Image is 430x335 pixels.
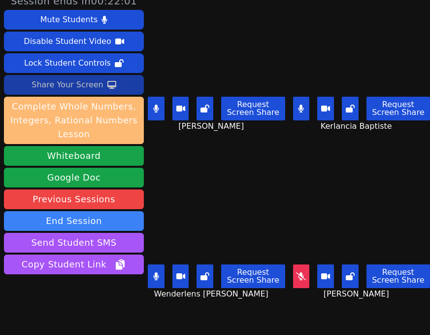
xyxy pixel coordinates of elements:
[4,255,144,274] button: Copy Student Link
[4,32,144,51] button: Disable Student Video
[4,53,144,73] button: Lock Student Controls
[366,264,430,288] button: Request Screen Share
[4,168,144,187] a: Google Doc
[4,189,144,209] a: Previous Sessions
[178,120,246,132] span: [PERSON_NAME]
[4,233,144,253] button: Send Student SMS
[4,97,144,144] button: Complete Whole Numbers, Integers, Rational Numbers Lesson
[4,10,144,30] button: Mute Students
[221,264,285,288] button: Request Screen Share
[24,34,111,49] div: Disable Student Video
[22,258,126,271] span: Copy Student Link
[4,146,144,166] button: Whiteboard
[4,75,144,95] button: Share Your Screen
[324,288,392,300] span: [PERSON_NAME]
[366,97,430,120] button: Request Screen Share
[32,77,103,93] div: Share Your Screen
[321,120,395,132] span: Kerlancia Baptiste
[4,211,144,231] button: End Session
[40,12,98,28] div: Mute Students
[221,97,285,120] button: Request Screen Share
[154,288,271,300] span: Wenderlens [PERSON_NAME]
[24,55,111,71] div: Lock Student Controls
